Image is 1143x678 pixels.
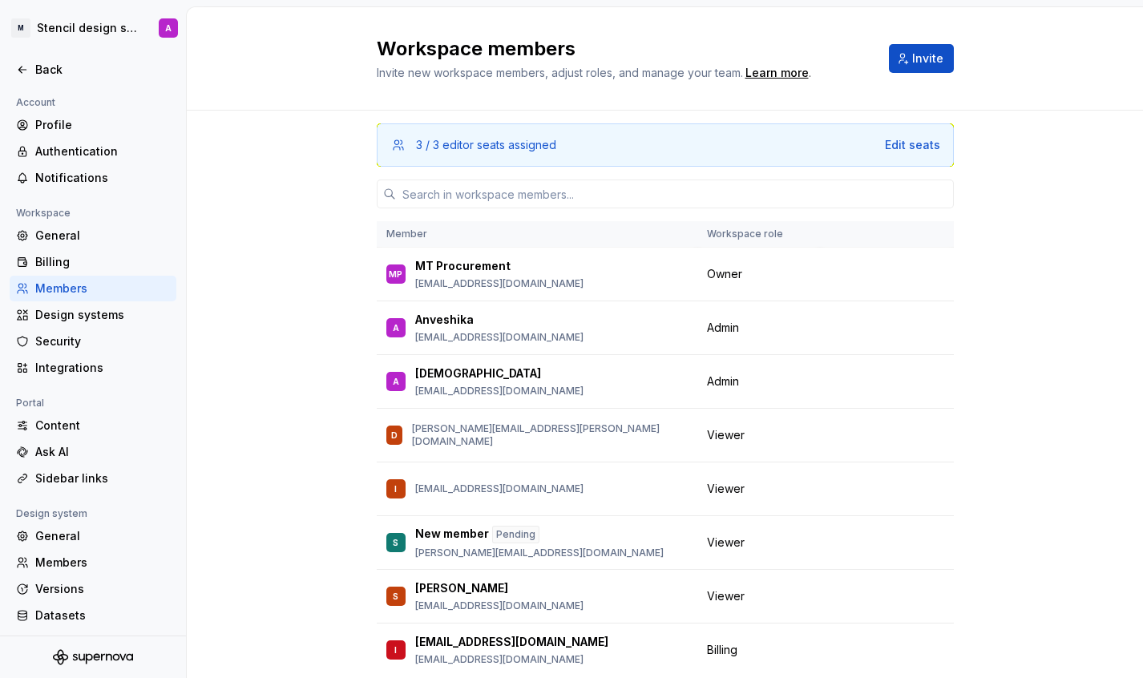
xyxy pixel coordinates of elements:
[377,66,743,79] span: Invite new workspace members, adjust roles, and manage your team.
[707,320,739,336] span: Admin
[10,112,176,138] a: Profile
[35,170,170,186] div: Notifications
[415,482,584,495] p: [EMAIL_ADDRESS][DOMAIN_NAME]
[35,117,170,133] div: Profile
[35,555,170,571] div: Members
[707,373,739,389] span: Admin
[10,276,176,301] a: Members
[37,20,139,36] div: Stencil design system
[697,221,820,248] th: Workspace role
[394,642,397,658] div: I
[415,277,584,290] p: [EMAIL_ADDRESS][DOMAIN_NAME]
[10,93,62,112] div: Account
[745,65,809,81] a: Learn more
[35,62,170,78] div: Back
[10,57,176,83] a: Back
[415,653,608,666] p: [EMAIL_ADDRESS][DOMAIN_NAME]
[415,580,508,596] p: [PERSON_NAME]
[35,307,170,323] div: Design systems
[377,36,870,62] h2: Workspace members
[10,355,176,381] a: Integrations
[35,607,170,624] div: Datasets
[889,44,954,73] button: Invite
[415,526,489,543] p: New member
[35,254,170,270] div: Billing
[394,481,397,497] div: I
[389,266,402,282] div: MP
[885,137,940,153] button: Edit seats
[10,466,176,491] a: Sidebar links
[35,280,170,297] div: Members
[10,393,50,413] div: Portal
[415,385,584,398] p: [EMAIL_ADDRESS][DOMAIN_NAME]
[492,526,539,543] div: Pending
[53,649,133,665] svg: Supernova Logo
[393,373,399,389] div: A
[707,588,745,604] span: Viewer
[10,302,176,328] a: Design systems
[415,312,474,328] p: Anveshika
[415,547,664,559] p: [PERSON_NAME][EMAIL_ADDRESS][DOMAIN_NAME]
[912,50,943,67] span: Invite
[393,588,398,604] div: S
[3,10,183,46] button: MStencil design systemA
[412,422,688,448] p: [PERSON_NAME][EMAIL_ADDRESS][PERSON_NAME][DOMAIN_NAME]
[10,413,176,438] a: Content
[743,67,811,79] span: .
[10,249,176,275] a: Billing
[165,22,172,34] div: A
[35,228,170,244] div: General
[10,165,176,191] a: Notifications
[35,634,170,650] div: Documentation
[707,642,737,658] span: Billing
[377,221,697,248] th: Member
[10,629,176,655] a: Documentation
[35,360,170,376] div: Integrations
[10,523,176,549] a: General
[10,139,176,164] a: Authentication
[396,180,954,208] input: Search in workspace members...
[35,418,170,434] div: Content
[10,439,176,465] a: Ask AI
[415,599,584,612] p: [EMAIL_ADDRESS][DOMAIN_NAME]
[416,137,556,153] div: 3 / 3 editor seats assigned
[415,365,541,381] p: [DEMOGRAPHIC_DATA]
[415,331,584,344] p: [EMAIL_ADDRESS][DOMAIN_NAME]
[35,581,170,597] div: Versions
[35,470,170,486] div: Sidebar links
[35,333,170,349] div: Security
[11,18,30,38] div: M
[10,576,176,602] a: Versions
[35,528,170,544] div: General
[707,427,745,443] span: Viewer
[393,535,398,551] div: S
[10,329,176,354] a: Security
[707,535,745,551] span: Viewer
[391,427,398,443] div: D
[415,258,511,274] p: MT Procurement
[415,634,608,650] p: [EMAIL_ADDRESS][DOMAIN_NAME]
[35,444,170,460] div: Ask AI
[10,603,176,628] a: Datasets
[707,266,742,282] span: Owner
[10,550,176,575] a: Members
[10,504,94,523] div: Design system
[393,320,399,336] div: A
[10,223,176,248] a: General
[10,204,77,223] div: Workspace
[35,143,170,159] div: Authentication
[707,481,745,497] span: Viewer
